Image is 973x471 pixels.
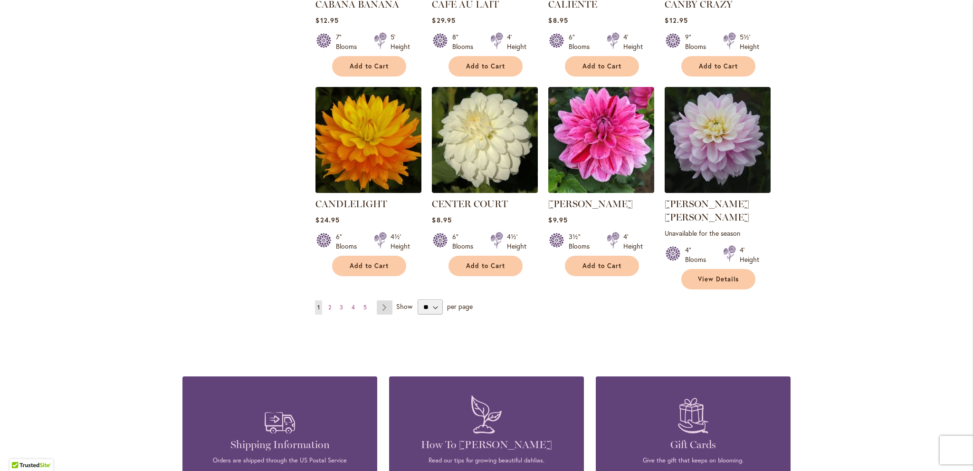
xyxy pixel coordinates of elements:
div: 5' Height [391,32,410,51]
img: CENTER COURT [432,87,538,193]
img: CANDLELIGHT [315,87,421,193]
div: 7" Blooms [336,32,362,51]
span: Add to Cart [582,62,621,70]
h4: Gift Cards [610,438,776,452]
h4: How To [PERSON_NAME] [403,438,570,452]
span: 1 [317,304,320,311]
span: $8.95 [548,16,568,25]
span: 5 [363,304,367,311]
button: Add to Cart [448,56,523,77]
span: View Details [698,275,739,283]
span: 3 [340,304,343,311]
p: Give the gift that keeps on blooming. [610,456,776,465]
a: CENTER COURT [432,198,508,210]
div: 4' Height [507,32,526,51]
span: Add to Cart [466,262,505,270]
span: 2 [328,304,331,311]
button: Add to Cart [448,256,523,276]
div: 6" Blooms [336,232,362,251]
button: Add to Cart [565,56,639,77]
div: 4' Height [623,32,643,51]
div: 4' Height [740,245,759,264]
span: per page [447,302,473,311]
a: 4 [349,300,357,315]
div: 4½' Height [391,232,410,251]
button: Add to Cart [332,56,406,77]
button: Add to Cart [565,256,639,276]
h4: Shipping Information [197,438,363,452]
div: 5½' Height [740,32,759,51]
button: Add to Cart [681,56,755,77]
span: 4 [352,304,355,311]
a: Charlotte Mae [665,186,771,195]
span: $9.95 [548,215,567,224]
img: CHA CHING [548,87,654,193]
div: 3½" Blooms [569,232,595,251]
p: Orders are shipped through the US Postal Service [197,456,363,465]
span: Add to Cart [466,62,505,70]
span: $29.95 [432,16,455,25]
span: $8.95 [432,215,451,224]
div: 4" Blooms [685,245,712,264]
iframe: Launch Accessibility Center [7,437,34,464]
span: $12.95 [315,16,338,25]
a: 3 [337,300,345,315]
div: 6" Blooms [452,232,479,251]
span: Add to Cart [699,62,738,70]
div: 9" Blooms [685,32,712,51]
a: CANDLELIGHT [315,186,421,195]
a: [PERSON_NAME] [548,198,633,210]
a: [PERSON_NAME] [PERSON_NAME] [665,198,749,223]
div: 8" Blooms [452,32,479,51]
span: Show [396,302,412,311]
a: CHA CHING [548,186,654,195]
div: 4½' Height [507,232,526,251]
div: 4' Height [623,232,643,251]
p: Unavailable for the season [665,229,771,238]
p: Read our tips for growing beautiful dahlias. [403,456,570,465]
span: Add to Cart [350,62,389,70]
a: 2 [326,300,334,315]
span: Add to Cart [582,262,621,270]
div: 6" Blooms [569,32,595,51]
a: View Details [681,269,755,289]
button: Add to Cart [332,256,406,276]
a: CENTER COURT [432,186,538,195]
a: CANDLELIGHT [315,198,387,210]
span: $12.95 [665,16,687,25]
a: 5 [361,300,369,315]
span: Add to Cart [350,262,389,270]
span: $24.95 [315,215,339,224]
img: Charlotte Mae [665,87,771,193]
